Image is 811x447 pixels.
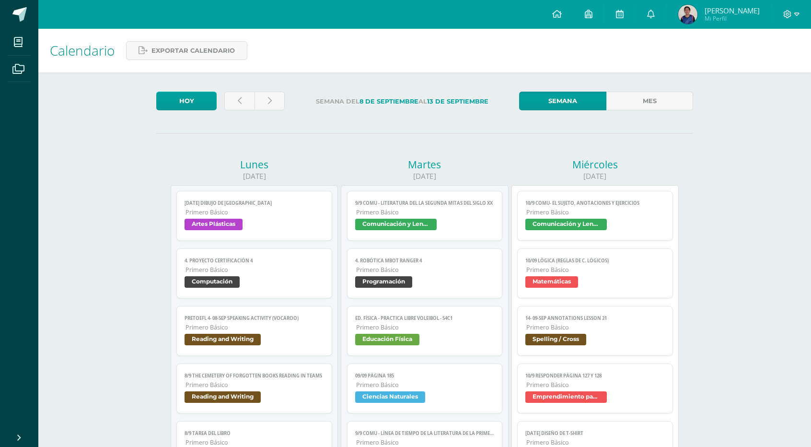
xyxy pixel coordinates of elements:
span: [PERSON_NAME] [705,6,760,15]
span: Primero Básico [526,438,665,447]
span: Primero Básico [185,438,324,447]
span: Primero Básico [185,266,324,274]
span: Ciencias Naturales [355,391,425,403]
span: Reading and Writing [185,334,261,345]
span: 4. Robótica MBOT RANGER 4 [355,258,495,264]
a: 9/9 COMU - Literatura del la segunda mitas del siglo XXPrimero BásicoComunicación y Lenguaje [347,191,503,241]
a: [DATE] Dibujo de [GEOGRAPHIC_DATA]Primero BásicoArtes Plásticas [176,191,332,241]
div: Lunes [171,158,338,171]
span: 14- 09-sep Annotations Lesson 31 [525,315,665,321]
span: Comunicación y Lenguaje [355,219,437,230]
a: 4. Robótica MBOT RANGER 4Primero BásicoProgramación [347,248,503,298]
span: Primero Básico [526,323,665,331]
span: 9/9 COMU - Línea de tiempo de la literatura de la primera mitad del siglo XX [355,430,495,436]
label: Semana del al [292,92,511,111]
span: Primero Básico [356,323,495,331]
div: [DATE] [511,171,679,181]
div: Martes [341,158,508,171]
a: Exportar calendario [126,41,247,60]
span: Ed. Física - PRACTICA LIBRE Voleibol - S4C1 [355,315,495,321]
a: 10/09 Lógica (Reglas de C. Lógicos)Primero BásicoMatemáticas [517,248,673,298]
span: Primero Básico [356,208,495,216]
span: 9/9 COMU - Literatura del la segunda mitas del siglo XX [355,200,495,206]
span: 10/9 Responder página 127 y 128 [525,373,665,379]
span: Artes Plásticas [185,219,243,230]
span: Primero Básico [185,381,324,389]
a: 10/9 COMU- El sujeto, Anotaciones y ejerciciosPrimero BásicoComunicación y Lenguaje [517,191,673,241]
span: Educación Física [355,334,419,345]
a: PreToefl 4- 08-sep Speaking activity (Vocaroo)Primero BásicoReading and Writing [176,306,332,356]
a: 09/09 Página 185Primero BásicoCiencias Naturales [347,364,503,413]
span: Primero Básico [185,323,324,331]
span: Computación [185,276,240,288]
a: Semana [519,92,606,110]
span: Primero Básico [356,266,495,274]
span: 10/09 Lógica (Reglas de C. Lógicos) [525,258,665,264]
a: 4. Proyecto certificación 4Primero BásicoComputación [176,248,332,298]
span: 09/09 Página 185 [355,373,495,379]
span: Spelling / Cross [525,334,586,345]
div: Miércoles [511,158,679,171]
div: [DATE] [171,171,338,181]
span: Mi Perfil [705,14,760,23]
strong: 8 de Septiembre [359,98,418,105]
img: de6150c211cbc1f257cf4b5405fdced8.png [678,5,697,24]
span: Reading and Writing [185,391,261,403]
span: Emprendimiento para la productividad [525,391,607,403]
a: 8/9 The Cemetery of Forgotten books reading in TEAMSPrimero BásicoReading and Writing [176,364,332,413]
div: [DATE] [341,171,508,181]
span: 4. Proyecto certificación 4 [185,258,324,264]
strong: 13 de Septiembre [427,98,488,105]
span: [DATE] Dibujo de [GEOGRAPHIC_DATA] [185,200,324,206]
span: Calendario [50,41,115,59]
span: Exportar calendario [151,42,235,59]
span: 8/9 Tarea del libro [185,430,324,436]
a: Hoy [156,92,217,110]
span: [DATE] Diseño de T-shirt [525,430,665,436]
span: PreToefl 4- 08-sep Speaking activity (Vocaroo) [185,315,324,321]
span: 10/9 COMU- El sujeto, Anotaciones y ejercicios [525,200,665,206]
span: Programación [355,276,412,288]
span: Primero Básico [185,208,324,216]
span: Primero Básico [526,381,665,389]
span: Primero Básico [356,438,495,447]
a: Mes [606,92,693,110]
span: Comunicación y Lenguaje [525,219,607,230]
span: Primero Básico [526,266,665,274]
a: 10/9 Responder página 127 y 128Primero BásicoEmprendimiento para la productividad [517,364,673,413]
span: Matemáticas [525,276,578,288]
span: Primero Básico [356,381,495,389]
a: 14- 09-sep Annotations Lesson 31Primero BásicoSpelling / Cross [517,306,673,356]
a: Ed. Física - PRACTICA LIBRE Voleibol - S4C1Primero BásicoEducación Física [347,306,503,356]
span: 8/9 The Cemetery of Forgotten books reading in TEAMS [185,373,324,379]
span: Primero Básico [526,208,665,216]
